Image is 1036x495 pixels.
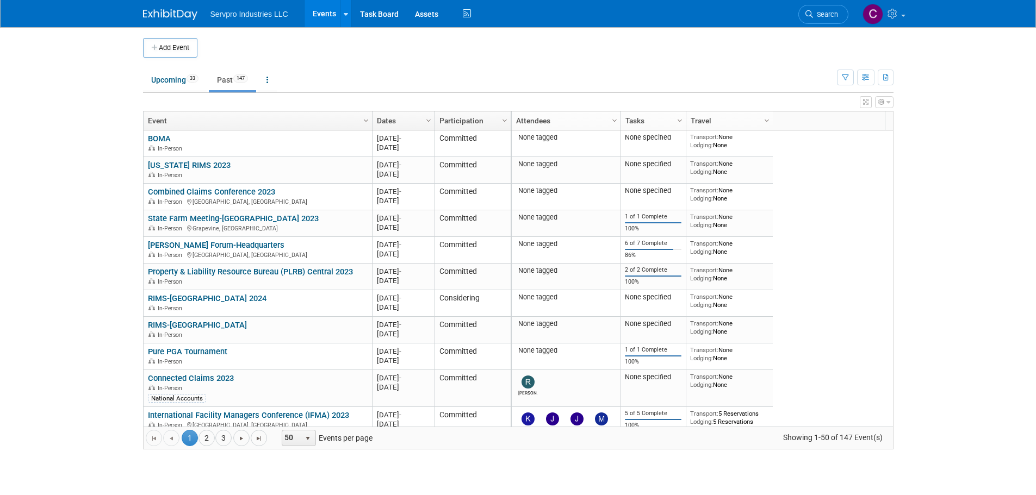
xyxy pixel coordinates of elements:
[148,223,367,233] div: Grapevine, [GEOGRAPHIC_DATA]
[439,111,504,130] a: Participation
[567,425,586,433] div: Jay Reynolds
[690,240,718,247] span: Transport:
[303,434,312,443] span: select
[690,186,718,194] span: Transport:
[690,213,768,229] div: None None
[435,343,511,370] td: Committed
[233,74,248,83] span: 147
[625,225,681,233] div: 100%
[209,70,256,90] a: Past147
[158,225,185,232] span: In-Person
[158,331,185,339] span: In-Person
[690,373,718,380] span: Transport:
[148,305,155,310] img: In-Person Event
[690,301,713,309] span: Lodging:
[690,160,768,176] div: None None
[690,381,713,389] span: Lodging:
[592,425,611,433] div: Mike Tofari
[690,373,768,389] div: None None
[435,290,511,317] td: Considering
[625,293,681,302] div: None specified
[500,116,509,125] span: Column Settings
[148,187,275,197] a: Combined Claims Conference 2023
[435,407,511,460] td: Committed
[690,319,718,327] span: Transport:
[360,111,372,128] a: Column Settings
[399,161,401,169] span: -
[690,410,768,425] div: 5 Reservations 5 Reservations
[148,250,367,259] div: [GEOGRAPHIC_DATA], [GEOGRAPHIC_DATA]
[435,130,511,157] td: Committed
[377,303,430,312] div: [DATE]
[148,293,266,303] a: RIMS-[GEOGRAPHIC_DATA] 2024
[570,412,584,425] img: Jay Reynolds
[522,412,535,425] img: Kevin Wofford
[158,358,185,365] span: In-Person
[798,5,848,24] a: Search
[148,198,155,204] img: In-Person Event
[182,430,198,446] span: 1
[377,419,430,429] div: [DATE]
[148,347,227,356] a: Pure PGA Tournament
[761,111,773,128] a: Column Settings
[625,373,681,381] div: None specified
[158,145,185,152] span: In-Person
[625,410,681,417] div: 5 of 5 Complete
[148,358,155,364] img: In-Person Event
[377,196,430,205] div: [DATE]
[146,430,162,446] a: Go to the first page
[516,160,616,168] div: None tagged
[143,38,197,58] button: Add Event
[377,320,430,329] div: [DATE]
[625,319,681,328] div: None specified
[148,331,155,337] img: In-Person Event
[516,111,613,130] a: Attendees
[148,420,367,429] div: [GEOGRAPHIC_DATA], [GEOGRAPHIC_DATA]
[399,134,401,142] span: -
[546,412,559,425] img: Joanna Zwink
[516,133,616,142] div: None tagged
[423,111,435,128] a: Column Settings
[251,430,267,446] a: Go to the last page
[167,434,176,443] span: Go to the previous page
[377,293,430,303] div: [DATE]
[148,410,349,420] a: International Facility Managers Conference (IFMA) 2023
[610,116,619,125] span: Column Settings
[377,410,430,419] div: [DATE]
[675,116,684,125] span: Column Settings
[435,157,511,184] td: Committed
[158,385,185,392] span: In-Person
[148,134,171,143] a: BOMA
[377,160,430,170] div: [DATE]
[595,412,608,425] img: Mike Tofari
[674,111,686,128] a: Column Settings
[148,197,367,206] div: [GEOGRAPHIC_DATA], [GEOGRAPHIC_DATA]
[625,346,681,354] div: 1 of 1 Complete
[377,276,430,285] div: [DATE]
[518,389,537,396] div: Rick Dubois
[143,70,207,90] a: Upcoming33
[148,240,284,250] a: [PERSON_NAME] Forum-Headquarters
[233,430,250,446] a: Go to the next page
[148,252,155,257] img: In-Person Event
[863,4,883,24] img: Chris Chassagneux
[435,317,511,343] td: Committed
[399,241,401,249] span: -
[210,10,288,18] span: Servpro Industries LLC
[377,170,430,179] div: [DATE]
[282,430,301,446] span: 50
[158,278,185,285] span: In-Person
[148,278,155,284] img: In-Person Event
[690,168,713,176] span: Lodging:
[399,187,401,196] span: -
[625,133,681,142] div: None specified
[625,266,681,274] div: 2 of 2 Complete
[377,111,427,130] a: Dates
[377,223,430,232] div: [DATE]
[609,111,621,128] a: Column Settings
[690,248,713,255] span: Lodging:
[377,329,430,339] div: [DATE]
[148,225,155,230] img: In-Person Event
[625,160,681,168] div: None specified
[690,213,718,221] span: Transport:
